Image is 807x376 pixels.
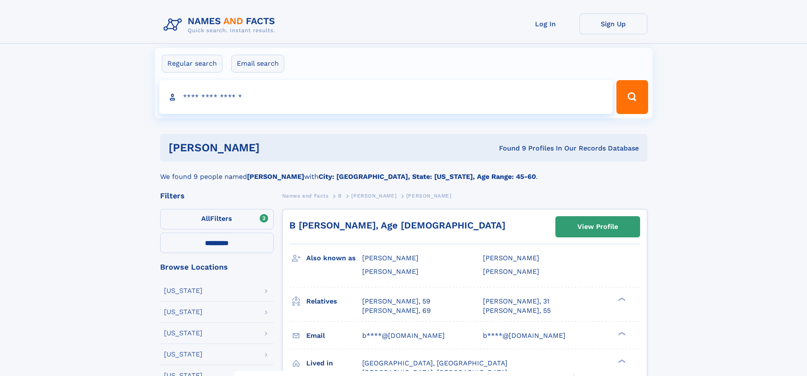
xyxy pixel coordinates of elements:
[580,14,647,34] a: Sign Up
[338,190,342,201] a: B
[616,80,648,114] button: Search Button
[159,80,613,114] input: search input
[338,193,342,199] span: B
[362,306,431,315] a: [PERSON_NAME], 69
[483,267,539,276] span: [PERSON_NAME]
[231,55,284,72] label: Email search
[247,173,304,181] b: [PERSON_NAME]
[362,297,430,306] a: [PERSON_NAME], 59
[362,267,419,276] span: [PERSON_NAME]
[306,329,362,343] h3: Email
[483,297,549,306] a: [PERSON_NAME], 31
[169,142,380,153] h1: [PERSON_NAME]
[160,192,274,200] div: Filters
[616,358,626,364] div: ❯
[160,162,647,182] div: We found 9 people named with .
[362,359,507,367] span: [GEOGRAPHIC_DATA], [GEOGRAPHIC_DATA]
[164,309,202,315] div: [US_STATE]
[319,173,536,181] b: City: [GEOGRAPHIC_DATA], State: [US_STATE], Age Range: 45-60
[282,190,329,201] a: Names and Facts
[616,331,626,336] div: ❯
[306,294,362,309] h3: Relatives
[306,251,362,265] h3: Also known as
[406,193,452,199] span: [PERSON_NAME]
[351,193,397,199] span: [PERSON_NAME]
[160,14,282,36] img: Logo Names and Facts
[616,296,626,302] div: ❯
[162,55,222,72] label: Regular search
[351,190,397,201] a: [PERSON_NAME]
[164,351,202,358] div: [US_STATE]
[289,220,505,231] a: B [PERSON_NAME], Age [DEMOGRAPHIC_DATA]
[379,144,639,153] div: Found 9 Profiles In Our Records Database
[164,287,202,294] div: [US_STATE]
[556,217,640,237] a: View Profile
[164,330,202,337] div: [US_STATE]
[201,214,210,223] span: All
[577,217,618,237] div: View Profile
[483,254,539,262] span: [PERSON_NAME]
[483,306,551,315] a: [PERSON_NAME], 55
[362,254,419,262] span: [PERSON_NAME]
[306,356,362,370] h3: Lived in
[160,209,274,229] label: Filters
[160,263,274,271] div: Browse Locations
[512,14,580,34] a: Log In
